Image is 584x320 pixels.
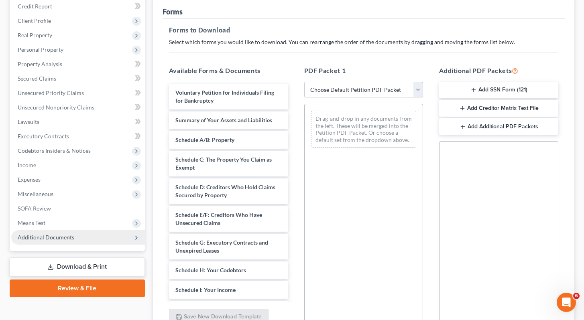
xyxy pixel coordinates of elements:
p: Select which forms you would like to download. You can rearrange the order of the documents by dr... [169,38,558,46]
span: Expenses [18,176,41,183]
span: Schedule G: Executory Contracts and Unexpired Leases [175,239,268,254]
iframe: Intercom live chat [557,293,576,312]
button: Add SSN Form (121) [439,82,558,99]
span: Client Profile [18,17,51,24]
button: Add Additional PDF Packets [439,118,558,135]
span: Codebtors Insiders & Notices [18,147,91,154]
span: Schedule E/F: Creditors Who Have Unsecured Claims [175,211,262,226]
a: Lawsuits [11,115,145,129]
a: Secured Claims [11,71,145,86]
a: Property Analysis [11,57,145,71]
h5: PDF Packet 1 [304,66,423,75]
span: Additional Documents [18,234,74,241]
span: Secured Claims [18,75,56,82]
a: SOFA Review [11,201,145,216]
span: SOFA Review [18,205,51,212]
div: Forms [163,7,183,16]
span: Lawsuits [18,118,39,125]
span: Unsecured Priority Claims [18,89,84,96]
span: Schedule D: Creditors Who Hold Claims Secured by Property [175,184,275,198]
a: Unsecured Nonpriority Claims [11,100,145,115]
span: 6 [573,293,580,299]
span: Schedule I: Your Income [175,286,236,293]
span: Credit Report [18,3,52,10]
a: Unsecured Priority Claims [11,86,145,100]
span: Schedule H: Your Codebtors [175,267,246,273]
span: Income [18,162,36,168]
div: Drag-and-drop in any documents from the left. These will be merged into the Petition PDF Packet. ... [311,111,417,148]
span: Voluntary Petition for Individuals Filing for Bankruptcy [175,89,274,104]
button: Add Creditor Matrix Text File [439,100,558,117]
span: Schedule A/B: Property [175,136,234,143]
a: Executory Contracts [11,129,145,144]
span: Real Property [18,32,52,38]
h5: Forms to Download [169,25,558,35]
h5: Additional PDF Packets [439,66,558,75]
span: Personal Property [18,46,63,53]
span: Unsecured Nonpriority Claims [18,104,94,111]
span: Miscellaneous [18,190,53,197]
a: Review & File [10,279,145,297]
span: Property Analysis [18,61,62,67]
span: Schedule C: The Property You Claim as Exempt [175,156,272,171]
h5: Available Forms & Documents [169,66,288,75]
span: Summary of Your Assets and Liabilities [175,117,272,124]
span: Executory Contracts [18,133,69,140]
span: Means Test [18,219,45,226]
a: Download & Print [10,257,145,276]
